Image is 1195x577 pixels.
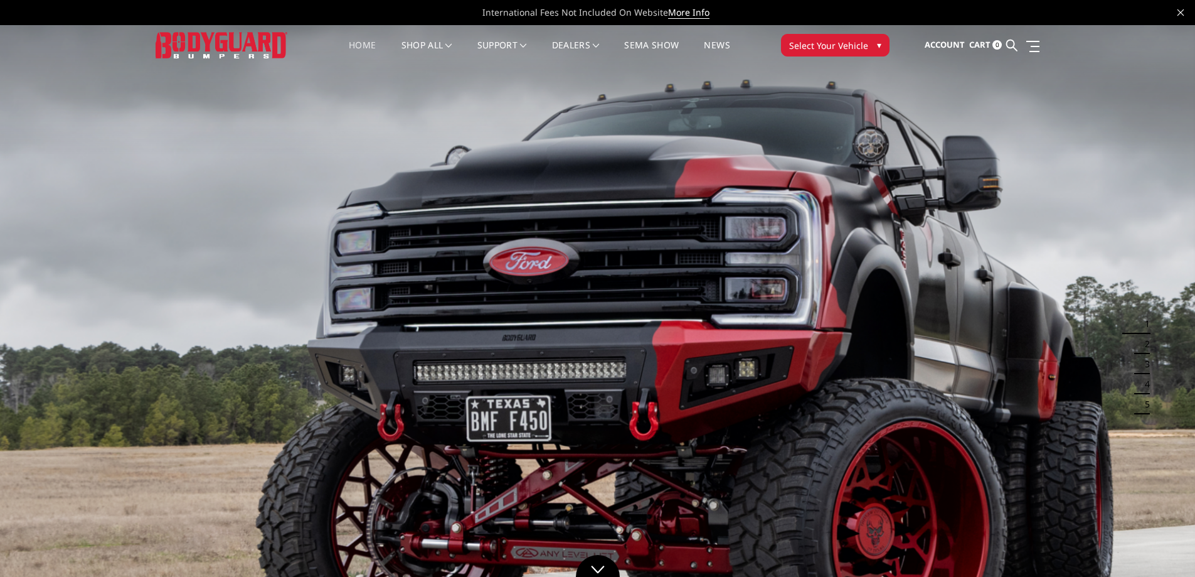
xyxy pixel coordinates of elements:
[704,41,730,65] a: News
[1137,374,1150,394] button: 4 of 5
[925,39,965,50] span: Account
[877,38,881,51] span: ▾
[156,32,287,58] img: BODYGUARD BUMPERS
[969,28,1002,62] a: Cart 0
[624,41,679,65] a: SEMA Show
[969,39,991,50] span: Cart
[401,41,452,65] a: shop all
[1137,354,1150,374] button: 3 of 5
[1137,334,1150,354] button: 2 of 5
[349,41,376,65] a: Home
[668,6,709,19] a: More Info
[477,41,527,65] a: Support
[781,34,890,57] button: Select Your Vehicle
[1137,394,1150,414] button: 5 of 5
[576,555,620,577] a: Click to Down
[789,39,868,52] span: Select Your Vehicle
[552,41,600,65] a: Dealers
[992,40,1002,50] span: 0
[1137,314,1150,334] button: 1 of 5
[925,28,965,62] a: Account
